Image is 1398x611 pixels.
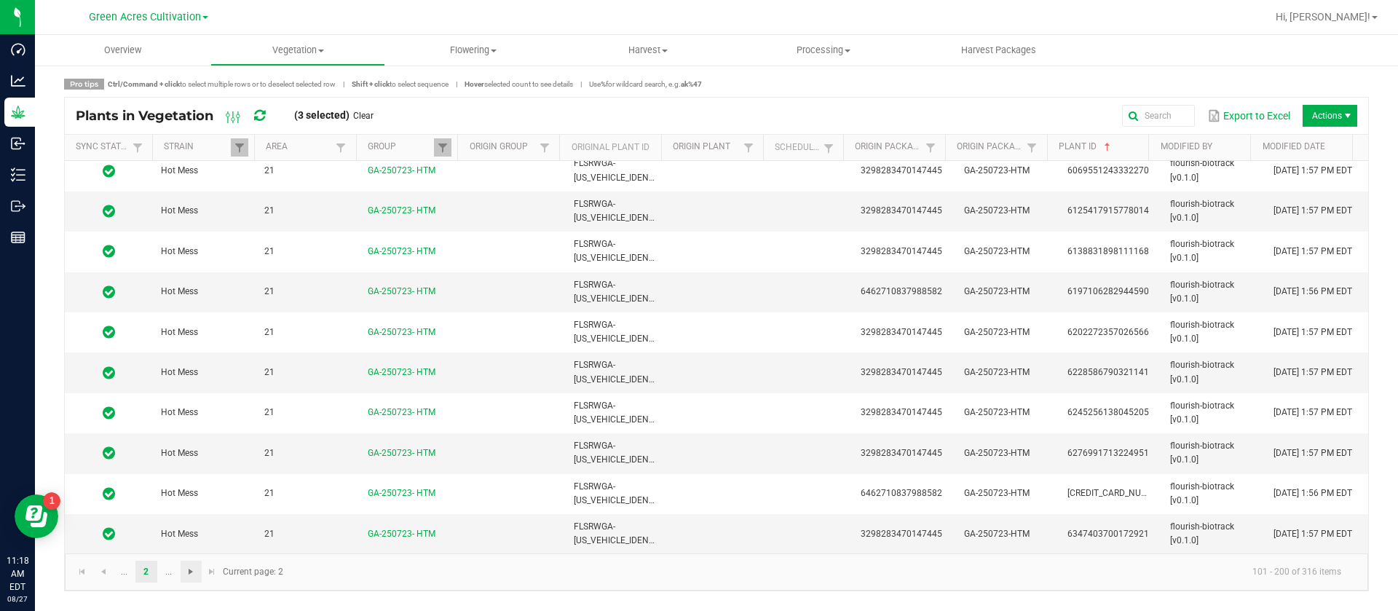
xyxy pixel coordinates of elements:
span: FLSRWGA-[US_VEHICLE_IDENTIFICATION_NUMBER] [574,521,735,545]
a: Plant IDSortable [1059,141,1143,153]
span: 6462710837988582 [861,286,942,296]
span: 21 [264,286,275,296]
a: GA-250723- HTM [368,448,435,458]
a: Go to the first page [71,561,92,583]
span: In Sync [103,204,115,218]
span: flourish-biotrack [v0.1.0] [1170,280,1234,304]
span: [DATE] 1:57 PM EDT [1273,367,1352,377]
span: GA-250723-HTM [964,286,1030,296]
span: 21 [264,367,275,377]
span: 3298283470147445 [861,327,942,337]
span: Hi, [PERSON_NAME]! [1276,11,1370,23]
span: Flowering [386,44,560,57]
p: 11:18 AM EDT [7,554,28,594]
span: (3 selected) [294,109,349,121]
span: 3298283470147445 [861,205,942,216]
a: Filter [231,138,248,157]
a: Go to the next page [181,561,202,583]
span: 21 [264,448,275,458]
a: Filter [536,138,553,157]
span: flourish-biotrack [v0.1.0] [1170,239,1234,263]
a: Modified BySortable [1161,141,1245,153]
span: In Sync [103,325,115,339]
inline-svg: Grow [11,105,25,119]
span: Hot Mess [161,407,198,417]
span: [DATE] 1:57 PM EDT [1273,165,1352,176]
a: GA-250723- HTM [368,407,435,417]
span: 6197106282944590 [1067,286,1149,296]
span: FLSRWGA-[US_VEHICLE_IDENTIFICATION_NUMBER] [574,360,735,384]
span: flourish-biotrack [v0.1.0] [1170,521,1234,545]
span: 21 [264,327,275,337]
span: flourish-biotrack [v0.1.0] [1170,401,1234,425]
a: Filter [129,138,146,157]
span: FLSRWGA-[US_VEHICLE_IDENTIFICATION_NUMBER] [574,199,735,223]
span: Hot Mess [161,165,198,176]
span: GA-250723-HTM [964,367,1030,377]
a: Flowering [385,35,561,66]
a: Filter [922,138,939,157]
span: Hot Mess [161,246,198,256]
span: FLSRWGA-[US_VEHICLE_IDENTIFICATION_NUMBER] [574,280,735,304]
p: 08/27 [7,594,28,604]
a: Sync StatusSortable [76,141,128,153]
span: In Sync [103,164,115,178]
span: | [573,79,589,90]
span: Actions [1303,105,1357,127]
span: Vegetation [211,44,385,57]
a: Origin PlantSortable [673,141,739,153]
div: Plants in Vegetation [76,103,384,128]
a: AreaSortable [266,141,332,153]
span: [DATE] 1:56 PM EDT [1273,488,1352,498]
span: Overview [84,44,161,57]
span: GA-250723-HTM [964,165,1030,176]
a: Filter [740,138,757,157]
a: Processing [736,35,912,66]
span: flourish-biotrack [v0.1.0] [1170,199,1234,223]
a: Harvest [561,35,736,66]
a: Origin Package Lot NumberSortable [957,141,1023,153]
a: Clear [353,110,374,122]
a: Page 1 [114,561,135,583]
span: Hot Mess [161,327,198,337]
span: 3298283470147445 [861,246,942,256]
inline-svg: Inventory [11,167,25,182]
span: 6245256138045205 [1067,407,1149,417]
span: Go to the last page [206,566,218,578]
kendo-pager: Current page: 2 [65,553,1368,591]
inline-svg: Reports [11,230,25,245]
span: In Sync [103,446,115,460]
span: GA-250723-HTM [964,205,1030,216]
span: Harvest Packages [941,44,1056,57]
span: GA-250723-HTM [964,448,1030,458]
a: Filter [434,138,451,157]
iframe: Resource center [15,494,58,538]
span: [DATE] 1:57 PM EDT [1273,529,1352,539]
span: 3298283470147445 [861,367,942,377]
a: GA-250723- HTM [368,205,435,216]
span: | [336,79,352,90]
a: Filter [1023,138,1040,157]
span: selected count to see details [465,80,573,88]
strong: ak%47 [681,80,702,88]
span: In Sync [103,285,115,299]
a: GA-250723- HTM [368,488,435,498]
span: 21 [264,407,275,417]
span: to select sequence [352,80,449,88]
span: Processing [737,44,911,57]
a: GA-250723- HTM [368,286,435,296]
span: GA-250723-HTM [964,529,1030,539]
span: FLSRWGA-[US_VEHICLE_IDENTIFICATION_NUMBER] [574,401,735,425]
span: GA-250723-HTM [964,327,1030,337]
a: Vegetation [210,35,386,66]
a: Filter [332,138,349,157]
th: Scheduled [763,135,843,161]
span: GA-250723-HTM [964,488,1030,498]
span: [DATE] 1:57 PM EDT [1273,205,1352,216]
span: 21 [264,529,275,539]
span: [DATE] 1:57 PM EDT [1273,246,1352,256]
span: 6138831898111168 [1067,246,1149,256]
span: 21 [264,246,275,256]
span: In Sync [103,486,115,501]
